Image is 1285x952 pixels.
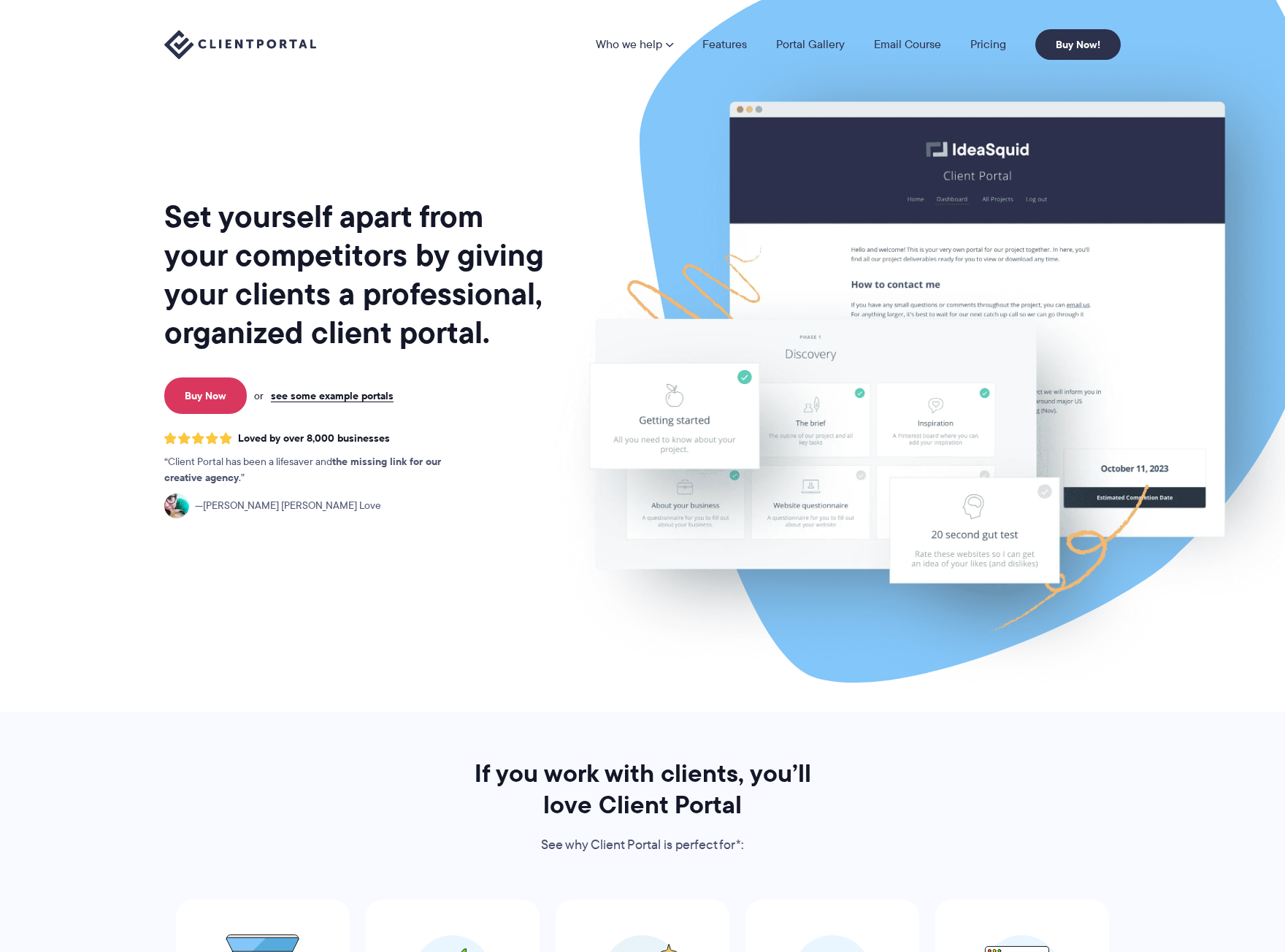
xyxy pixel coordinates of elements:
[702,39,747,50] a: Features
[164,377,247,414] a: Buy Now
[596,39,673,50] a: Who we help
[238,432,390,445] span: Loved by over 8,000 businesses
[776,39,845,50] a: Portal Gallery
[454,834,831,856] p: See why Client Portal is perfect for*:
[164,454,471,486] p: Client Portal has been a lifesaver and .
[1035,29,1121,60] a: Buy Now!
[254,389,264,402] span: or
[454,758,831,821] h2: If you work with clients, you’ll love Client Portal
[970,39,1006,50] a: Pricing
[164,197,547,352] h1: Set yourself apart from your competitors by giving your clients a professional, organized client ...
[195,498,381,514] span: [PERSON_NAME] [PERSON_NAME] Love
[271,389,394,402] a: see some example portals
[164,453,441,485] strong: the missing link for our creative agency
[874,39,941,50] a: Email Course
